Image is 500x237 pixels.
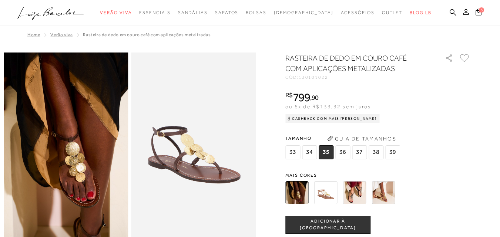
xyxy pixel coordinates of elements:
span: [DEMOGRAPHIC_DATA] [274,10,333,15]
span: 90 [312,94,319,101]
i: R$ [285,92,293,98]
span: ou 6x de R$133,32 sem juros [285,104,371,109]
img: RASTEIRA DE DEDO METALIZADA OURO COM APLICAÇÕES METALIZADAS [372,181,395,204]
span: Verão Viva [100,10,132,15]
span: Sandálias [178,10,208,15]
a: categoryNavScreenReaderText [139,6,170,20]
span: Tamanho [285,133,402,144]
span: 5 [479,7,484,13]
span: 34 [302,145,317,159]
div: Cashback com Mais [PERSON_NAME] [285,114,380,123]
a: Home [27,32,40,37]
span: 36 [335,145,350,159]
span: Outlet [382,10,403,15]
span: Bolsas [246,10,266,15]
a: Verão Viva [50,32,73,37]
span: 33 [285,145,300,159]
span: 35 [319,145,333,159]
span: Essenciais [139,10,170,15]
span: BLOG LB [410,10,431,15]
span: ADICIONAR À [GEOGRAPHIC_DATA] [286,218,370,231]
button: Guia de Tamanhos [325,133,399,145]
a: categoryNavScreenReaderText [382,6,403,20]
span: 37 [352,145,367,159]
img: RASTEIRA DE DEDO EM COURO PRETO COM APLICAÇÕES METALIZADAS [343,181,366,204]
div: CÓD: [285,75,433,79]
span: 799 [293,91,310,104]
span: 39 [385,145,400,159]
button: ADICIONAR À [GEOGRAPHIC_DATA] [285,216,370,234]
span: RASTEIRA DE DEDO EM COURO CAFÉ COM APLICAÇÕES METALIZADAS [83,32,211,37]
a: BLOG LB [410,6,431,20]
span: Sapatos [215,10,238,15]
a: categoryNavScreenReaderText [341,6,375,20]
button: 5 [473,8,484,18]
i: , [310,94,319,101]
span: Mais cores [285,173,470,177]
h1: RASTEIRA DE DEDO EM COURO CAFÉ COM APLICAÇÕES METALIZADAS [285,53,424,74]
img: RASTEIRA DE DEDO EM COURO CAFÉ COM APLICAÇÕES METALIZADAS [285,181,308,204]
a: noSubCategoriesText [274,6,333,20]
span: 130101022 [299,75,328,80]
a: categoryNavScreenReaderText [215,6,238,20]
img: RASTEIRA DE DEDO EM COURO CARAMELO COM APLICAÇÕES METALIZADAS [314,181,337,204]
a: categoryNavScreenReaderText [246,6,266,20]
a: categoryNavScreenReaderText [178,6,208,20]
span: 38 [369,145,383,159]
a: categoryNavScreenReaderText [100,6,132,20]
span: Acessórios [341,10,375,15]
